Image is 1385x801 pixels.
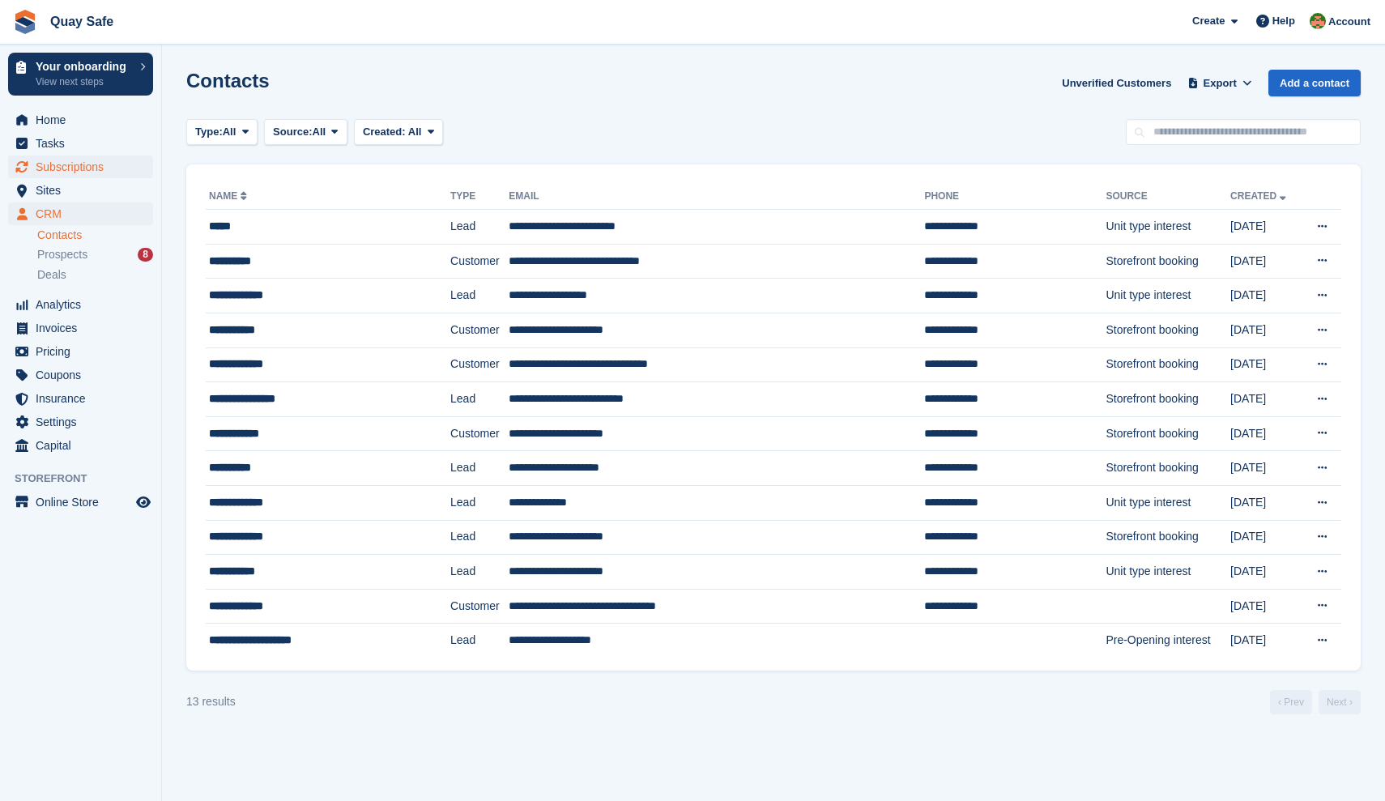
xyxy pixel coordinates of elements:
a: menu [8,491,153,513]
td: Customer [450,244,509,279]
span: Sites [36,179,133,202]
p: View next steps [36,75,132,89]
td: Unit type interest [1106,555,1230,590]
button: Source: All [264,119,347,146]
td: Customer [450,347,509,382]
span: Account [1328,14,1370,30]
a: Quay Safe [44,8,120,35]
td: Pre-Opening interest [1106,624,1230,658]
a: menu [8,132,153,155]
a: Next [1319,690,1361,714]
td: [DATE] [1230,555,1301,590]
td: Unit type interest [1106,279,1230,313]
td: Customer [450,589,509,624]
a: Name [209,190,250,202]
span: Analytics [36,293,133,316]
a: menu [8,293,153,316]
img: Fiona Connor [1310,13,1326,29]
td: Lead [450,279,509,313]
span: CRM [36,202,133,225]
td: [DATE] [1230,382,1301,417]
button: Export [1184,70,1255,96]
span: Prospects [37,247,87,262]
span: Pricing [36,340,133,363]
img: stora-icon-8386f47178a22dfd0bd8f6a31ec36ba5ce8667c1dd55bd0f319d3a0aa187defe.svg [13,10,37,34]
td: Lead [450,485,509,520]
td: [DATE] [1230,589,1301,624]
span: Type: [195,124,223,140]
span: Export [1204,75,1237,92]
td: Lead [450,451,509,486]
a: menu [8,434,153,457]
button: Type: All [186,119,258,146]
td: [DATE] [1230,485,1301,520]
td: Customer [450,313,509,347]
a: menu [8,340,153,363]
span: All [313,124,326,140]
a: Contacts [37,228,153,243]
td: [DATE] [1230,624,1301,658]
span: Online Store [36,491,133,513]
td: Lead [450,555,509,590]
td: Customer [450,416,509,451]
span: Source: [273,124,312,140]
a: Unverified Customers [1055,70,1178,96]
span: Insurance [36,387,133,410]
h1: Contacts [186,70,270,92]
td: Storefront booking [1106,244,1230,279]
a: Preview store [134,492,153,512]
td: Storefront booking [1106,451,1230,486]
span: Home [36,109,133,131]
span: All [408,126,422,138]
th: Phone [924,184,1106,210]
td: [DATE] [1230,210,1301,245]
a: Deals [37,266,153,283]
th: Email [509,184,924,210]
span: Deals [37,267,66,283]
span: Coupons [36,364,133,386]
td: Unit type interest [1106,485,1230,520]
td: Unit type interest [1106,210,1230,245]
td: [DATE] [1230,347,1301,382]
td: Lead [450,210,509,245]
span: Created: [363,126,406,138]
a: Add a contact [1268,70,1361,96]
a: Prospects 8 [37,246,153,263]
td: [DATE] [1230,416,1301,451]
a: menu [8,156,153,178]
a: menu [8,179,153,202]
a: menu [8,387,153,410]
td: [DATE] [1230,520,1301,555]
td: Storefront booking [1106,347,1230,382]
td: Storefront booking [1106,382,1230,417]
th: Source [1106,184,1230,210]
td: Storefront booking [1106,416,1230,451]
a: Previous [1270,690,1312,714]
a: menu [8,109,153,131]
td: [DATE] [1230,244,1301,279]
td: [DATE] [1230,313,1301,347]
span: Invoices [36,317,133,339]
span: Settings [36,411,133,433]
a: Your onboarding View next steps [8,53,153,96]
span: All [223,124,237,140]
a: menu [8,364,153,386]
td: [DATE] [1230,451,1301,486]
td: Lead [450,382,509,417]
td: Storefront booking [1106,313,1230,347]
a: Created [1230,190,1289,202]
td: Lead [450,624,509,658]
span: Storefront [15,471,161,487]
span: Create [1192,13,1225,29]
span: Subscriptions [36,156,133,178]
td: Lead [450,520,509,555]
span: Tasks [36,132,133,155]
div: 13 results [186,693,236,710]
span: Capital [36,434,133,457]
div: 8 [138,248,153,262]
nav: Page [1267,690,1364,714]
th: Type [450,184,509,210]
a: menu [8,411,153,433]
a: menu [8,202,153,225]
td: Storefront booking [1106,520,1230,555]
